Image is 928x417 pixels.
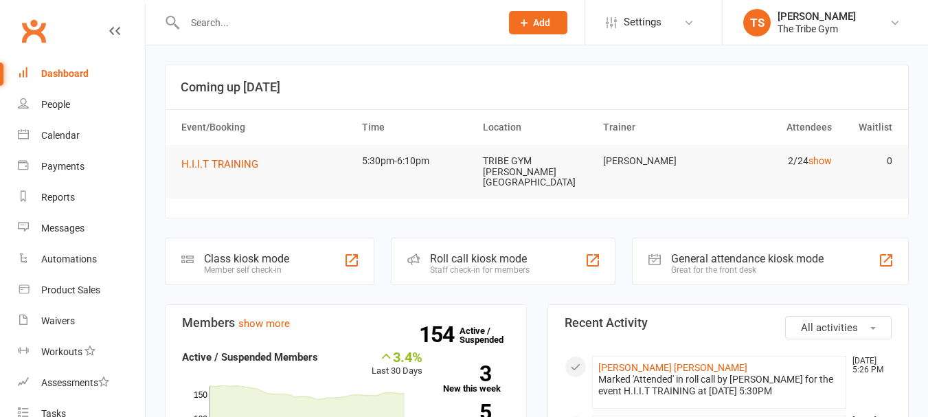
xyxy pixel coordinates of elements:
[372,349,422,364] div: 3.4%
[671,265,824,275] div: Great for the front desk
[18,244,145,275] a: Automations
[443,363,491,384] strong: 3
[597,110,718,145] th: Trainer
[743,9,771,36] div: TS
[41,315,75,326] div: Waivers
[204,252,289,265] div: Class kiosk mode
[356,145,477,177] td: 5:30pm-6:10pm
[509,11,567,34] button: Add
[181,13,491,32] input: Search...
[18,306,145,337] a: Waivers
[41,284,100,295] div: Product Sales
[801,322,858,334] span: All activities
[41,99,70,110] div: People
[671,252,824,265] div: General attendance kiosk mode
[430,252,530,265] div: Roll call kiosk mode
[430,265,530,275] div: Staff check-in for members
[443,365,510,393] a: 3New this week
[838,110,898,145] th: Waitlist
[41,68,89,79] div: Dashboard
[533,17,550,28] span: Add
[846,357,891,374] time: [DATE] 5:26 PM
[18,120,145,151] a: Calendar
[419,324,460,345] strong: 154
[16,14,51,48] a: Clubworx
[460,316,520,354] a: 154Active / Suspended
[778,23,856,35] div: The Tribe Gym
[41,223,84,234] div: Messages
[18,213,145,244] a: Messages
[238,317,290,330] a: show more
[597,145,718,177] td: [PERSON_NAME]
[181,156,268,172] button: H.I.I.T TRAINING
[181,158,258,170] span: H.I.I.T TRAINING
[41,192,75,203] div: Reports
[175,110,356,145] th: Event/Booking
[778,10,856,23] div: [PERSON_NAME]
[598,362,747,373] a: [PERSON_NAME] [PERSON_NAME]
[41,253,97,264] div: Automations
[18,151,145,182] a: Payments
[565,316,892,330] h3: Recent Activity
[785,316,892,339] button: All activities
[718,145,839,177] td: 2/24
[41,377,109,388] div: Assessments
[808,155,832,166] a: show
[477,110,598,145] th: Location
[18,275,145,306] a: Product Sales
[204,265,289,275] div: Member self check-in
[18,337,145,368] a: Workouts
[624,7,661,38] span: Settings
[477,145,598,199] td: TRIBE GYM [PERSON_NAME][GEOGRAPHIC_DATA]
[41,161,84,172] div: Payments
[18,368,145,398] a: Assessments
[181,80,893,94] h3: Coming up [DATE]
[182,351,318,363] strong: Active / Suspended Members
[41,130,80,141] div: Calendar
[356,110,477,145] th: Time
[18,182,145,213] a: Reports
[838,145,898,177] td: 0
[41,346,82,357] div: Workouts
[18,58,145,89] a: Dashboard
[372,349,422,379] div: Last 30 Days
[718,110,839,145] th: Attendees
[598,374,841,397] div: Marked 'Attended' in roll call by [PERSON_NAME] for the event H.I.I.T TRAINING at [DATE] 5:30PM
[18,89,145,120] a: People
[182,316,510,330] h3: Members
